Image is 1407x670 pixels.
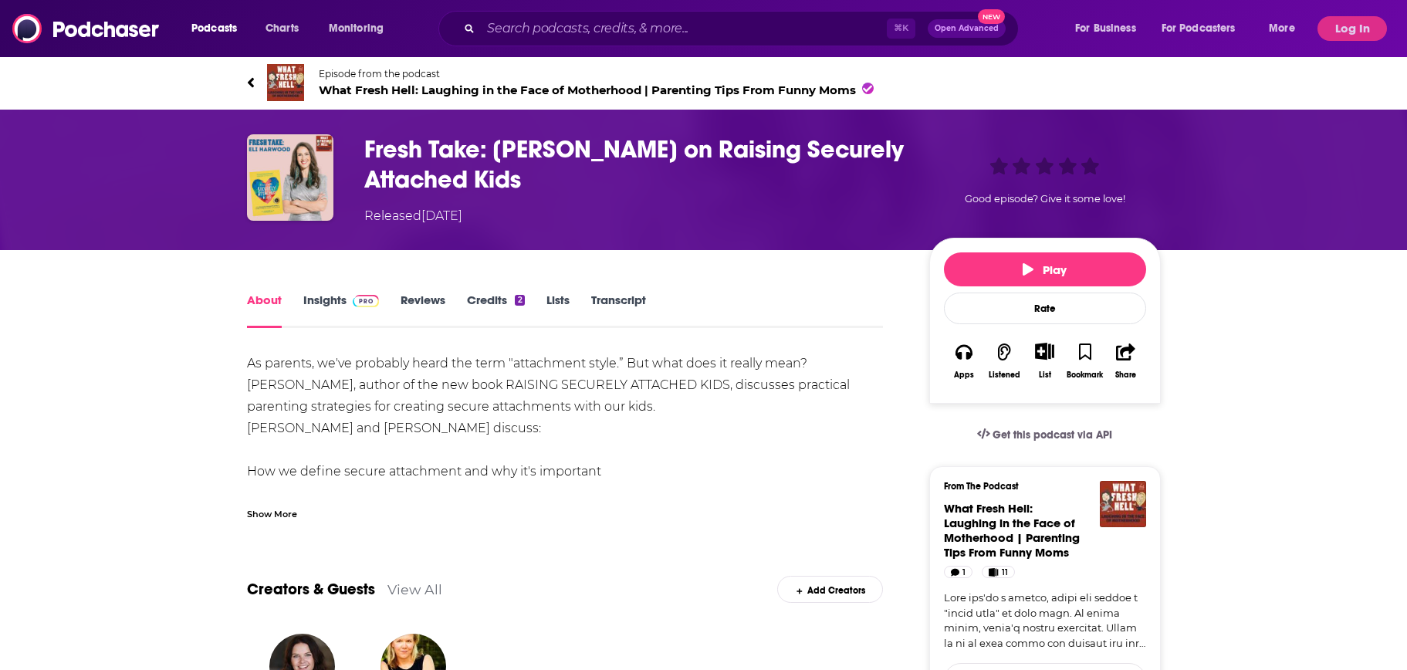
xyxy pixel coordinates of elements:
[266,18,299,39] span: Charts
[267,64,304,101] img: What Fresh Hell: Laughing in the Face of Motherhood | Parenting Tips From Funny Moms
[319,83,874,97] span: What Fresh Hell: Laughing in the Face of Motherhood | Parenting Tips From Funny Moms
[944,590,1146,651] a: Lore ips'do s ametco, adipi eli seddoe t "incid utla" et dolo magn. Al enima minim, venia'q nostr...
[993,428,1112,442] span: Get this podcast via API
[944,566,973,578] a: 1
[1115,371,1136,380] div: Share
[247,64,1161,101] a: What Fresh Hell: Laughing in the Face of Motherhood | Parenting Tips From Funny MomsEpisode from ...
[954,371,974,380] div: Apps
[1065,333,1105,389] button: Bookmark
[247,134,333,221] img: Fresh Take: Eli Harwood on Raising Securely Attached Kids
[255,16,308,41] a: Charts
[984,333,1024,389] button: Listened
[353,295,380,307] img: Podchaser Pro
[1039,370,1051,380] div: List
[777,576,883,603] div: Add Creators
[1023,262,1067,277] span: Play
[965,193,1125,205] span: Good episode? Give it some love!
[1269,18,1295,39] span: More
[962,565,966,580] span: 1
[1064,16,1155,41] button: open menu
[329,18,384,39] span: Monitoring
[181,16,257,41] button: open menu
[965,416,1125,454] a: Get this podcast via API
[1075,18,1136,39] span: For Business
[191,18,237,39] span: Podcasts
[12,14,161,43] img: Podchaser - Follow, Share and Rate Podcasts
[1317,16,1387,41] button: Log In
[319,68,874,80] span: Episode from the podcast
[453,11,1033,46] div: Search podcasts, credits, & more...
[481,16,887,41] input: Search podcasts, credits, & more...
[1100,481,1146,527] img: What Fresh Hell: Laughing in the Face of Motherhood | Parenting Tips From Funny Moms
[247,580,375,599] a: Creators & Guests
[1024,333,1064,389] div: Show More ButtonList
[982,566,1015,578] a: 11
[944,333,984,389] button: Apps
[935,25,999,32] span: Open Advanced
[591,293,646,328] a: Transcript
[1162,18,1236,39] span: For Podcasters
[1002,565,1008,580] span: 11
[318,16,404,41] button: open menu
[546,293,570,328] a: Lists
[401,293,445,328] a: Reviews
[467,293,524,328] a: Credits2
[1152,16,1258,41] button: open menu
[928,19,1006,38] button: Open AdvancedNew
[1067,371,1103,380] div: Bookmark
[944,501,1080,560] a: What Fresh Hell: Laughing in the Face of Motherhood | Parenting Tips From Funny Moms
[1105,333,1145,389] button: Share
[247,293,282,328] a: About
[1029,343,1060,360] button: Show More Button
[364,134,905,195] h1: Fresh Take: Eli Harwood on Raising Securely Attached Kids
[364,207,462,225] div: Released [DATE]
[387,581,442,597] a: View All
[978,9,1006,24] span: New
[944,293,1146,324] div: Rate
[989,371,1020,380] div: Listened
[515,295,524,306] div: 2
[944,252,1146,286] button: Play
[1258,16,1314,41] button: open menu
[944,481,1134,492] h3: From The Podcast
[303,293,380,328] a: InsightsPodchaser Pro
[887,19,915,39] span: ⌘ K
